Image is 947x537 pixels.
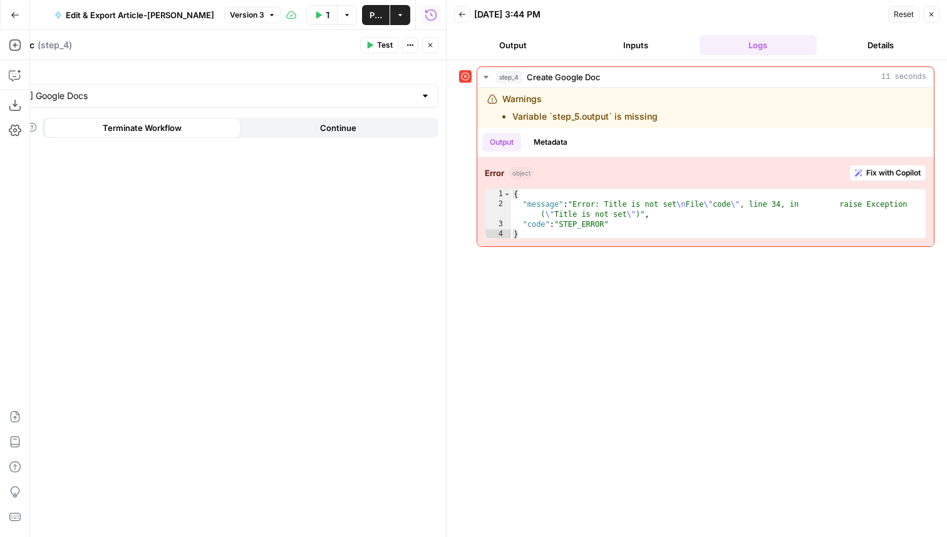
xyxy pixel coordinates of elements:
[485,167,504,179] strong: Error
[320,122,356,134] span: Continue
[230,9,264,21] span: Version 3
[822,35,939,55] button: Details
[103,122,182,134] span: Terminate Workflow
[482,133,521,152] button: Output
[894,9,914,20] span: Reset
[362,5,390,25] button: Publish
[47,5,222,25] button: Edit & Export Article-[PERSON_NAME]
[888,6,919,23] button: Reset
[454,35,572,55] button: Output
[241,118,437,138] button: Continue
[509,167,534,179] span: object
[38,39,72,51] span: ( step_4 )
[504,189,510,199] span: Toggle code folding, rows 1 through 4
[700,35,817,55] button: Logs
[881,71,926,83] span: 11 seconds
[224,7,281,23] button: Version 3
[502,93,658,123] div: Warnings
[326,9,329,21] span: Test Workflow
[377,39,393,51] span: Test
[485,229,511,239] div: 4
[306,5,337,25] button: Test Workflow
[849,165,926,181] button: Fix with Copilot
[526,133,575,152] button: Metadata
[485,219,511,229] div: 3
[360,37,398,53] button: Test
[370,9,382,21] span: Publish
[866,167,921,179] span: Fix with Copilot
[527,71,601,83] span: Create Google Doc
[66,9,214,21] span: Edit & Export Article-[PERSON_NAME]
[577,35,695,55] button: Inputs
[485,189,511,199] div: 1
[485,199,511,219] div: 2
[512,110,658,123] li: Variable `step_5.output` is missing
[477,67,934,87] button: 11 seconds
[496,71,522,83] span: step_4
[477,88,934,246] div: 11 seconds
